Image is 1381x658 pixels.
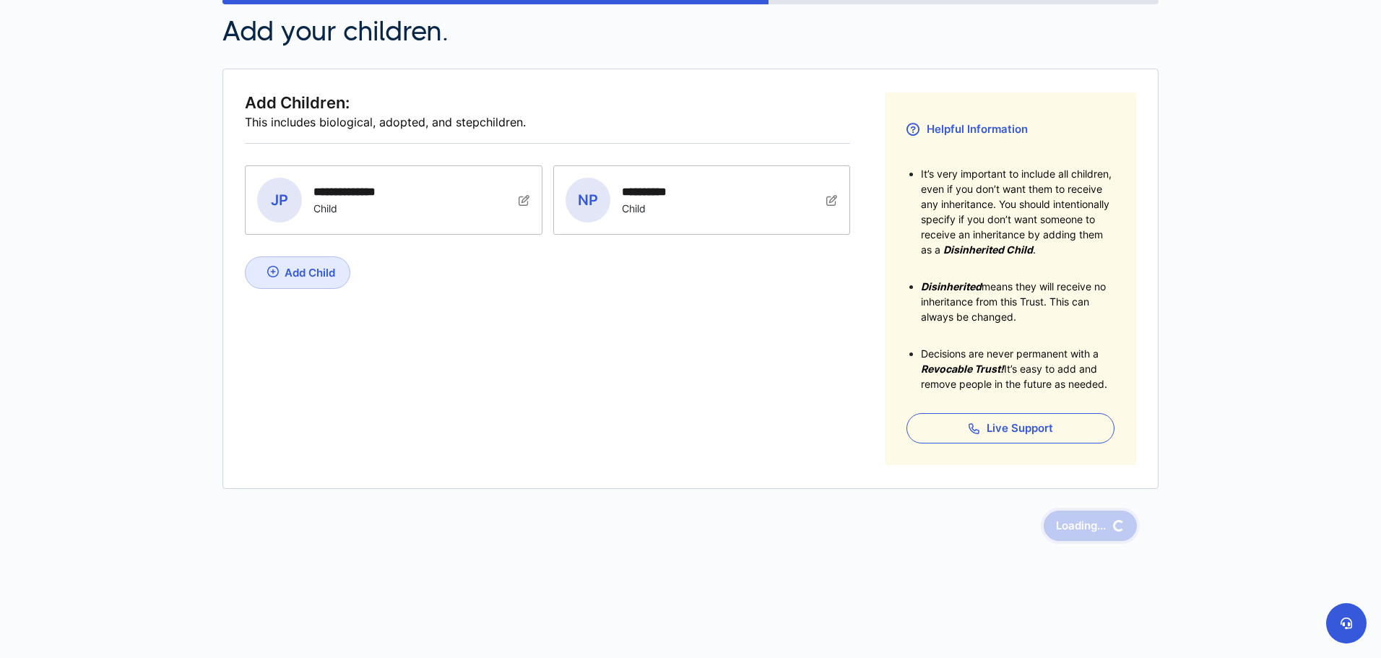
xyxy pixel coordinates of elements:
span: Disinherited [921,280,982,293]
a: Add Child [245,256,350,289]
img: icon [519,194,530,206]
button: Live Support [906,413,1114,443]
span: means they will receive no inheritance from this Trust. This can always be changed. [921,280,1106,323]
div: Add Child [285,266,335,280]
span: Revocable Trust! [921,363,1004,375]
img: icon [826,194,838,206]
div: This includes biological, adopted, and stepchildren. [245,113,850,131]
span: Decisions are never permanent with a It’s easy to add and remove people in the future as needed. [921,347,1107,390]
h3: Helpful Information [906,114,1114,144]
div: Child [622,202,680,215]
span: JP [257,178,302,222]
img: Add Child icon [267,266,279,277]
div: Child [313,202,398,215]
span: It’s very important to include all children, even if you don’t want them to receive any inheritan... [921,168,1112,256]
span: Disinherited Child [943,243,1033,256]
span: NP [566,178,610,222]
h2: Add your children. [222,15,449,47]
span: Add Children: [245,92,350,113]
